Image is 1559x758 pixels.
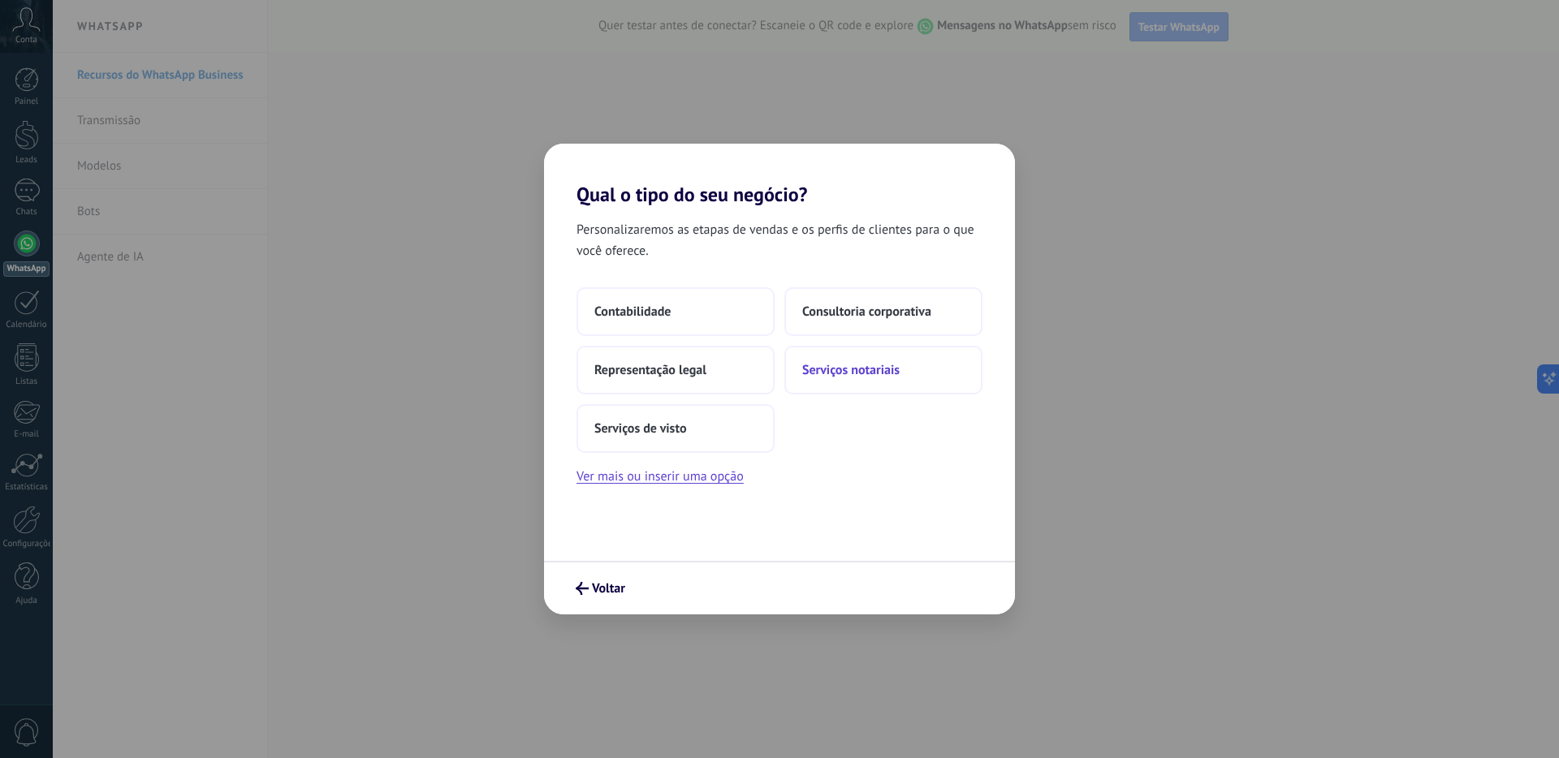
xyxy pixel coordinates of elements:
[594,362,706,378] span: Representação legal
[594,304,671,320] span: Contabilidade
[544,144,1015,206] h2: Qual o tipo do seu negócio?
[577,219,982,261] span: Personalizaremos as etapas de vendas e os perfis de clientes para o que você oferece.
[577,287,775,336] button: Contabilidade
[577,346,775,394] button: Representação legal
[568,575,633,602] button: Voltar
[802,362,900,378] span: Serviços notariais
[802,304,931,320] span: Consultoria corporativa
[577,404,775,453] button: Serviços de visto
[784,287,982,336] button: Consultoria corporativa
[784,346,982,394] button: Serviços notariais
[594,420,686,437] span: Serviços de visto
[592,583,625,594] span: Voltar
[577,466,744,487] button: Ver mais ou inserir uma opção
